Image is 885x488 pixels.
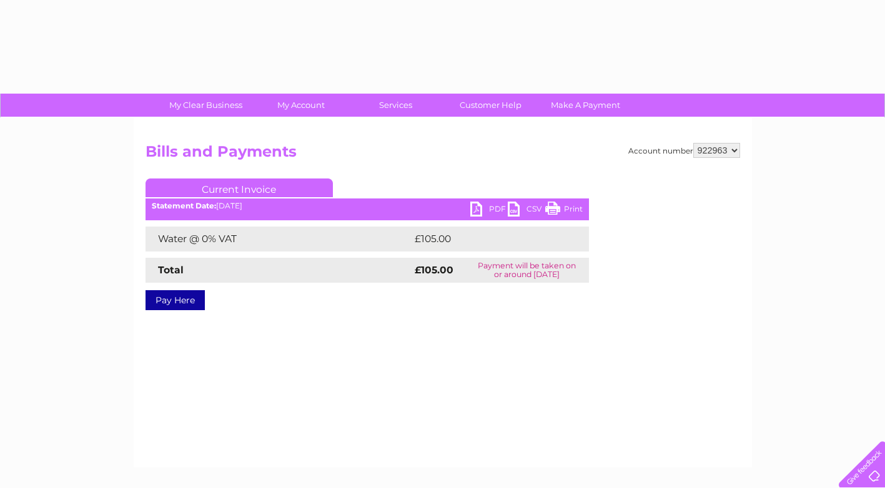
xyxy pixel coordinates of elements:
[146,143,740,167] h2: Bills and Payments
[152,201,216,210] b: Statement Date:
[158,264,184,276] strong: Total
[470,202,508,220] a: PDF
[249,94,352,117] a: My Account
[154,94,257,117] a: My Clear Business
[545,202,583,220] a: Print
[146,202,589,210] div: [DATE]
[628,143,740,158] div: Account number
[439,94,542,117] a: Customer Help
[465,258,588,283] td: Payment will be taken on or around [DATE]
[146,290,205,310] a: Pay Here
[146,227,412,251] td: Water @ 0% VAT
[412,227,566,251] td: £105.00
[415,264,453,276] strong: £105.00
[344,94,447,117] a: Services
[534,94,637,117] a: Make A Payment
[146,178,333,197] a: Current Invoice
[508,202,545,220] a: CSV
